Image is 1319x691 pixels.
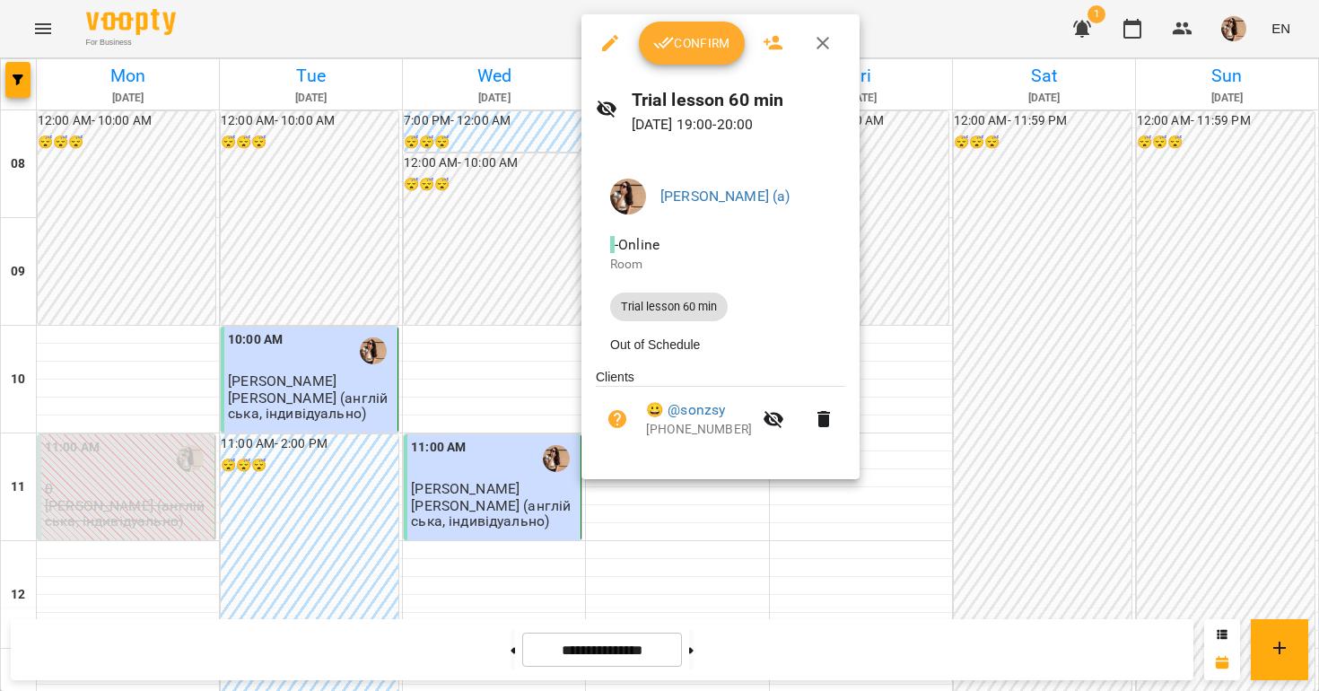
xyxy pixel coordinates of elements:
[610,236,663,253] span: - Online
[596,368,845,458] ul: Clients
[610,179,646,214] img: da26dbd3cedc0bbfae66c9bd16ef366e.jpeg
[610,256,831,274] p: Room
[632,114,845,136] p: [DATE] 19:00 - 20:00
[639,22,745,65] button: Confirm
[610,299,728,315] span: Trial lesson 60 min
[653,32,730,54] span: Confirm
[596,328,845,361] li: Out of Schedule
[632,86,845,114] h6: Trial lesson 60 min
[646,399,725,421] a: 😀 @sonzsy
[660,188,791,205] a: [PERSON_NAME] (а)
[646,421,752,439] p: [PHONE_NUMBER]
